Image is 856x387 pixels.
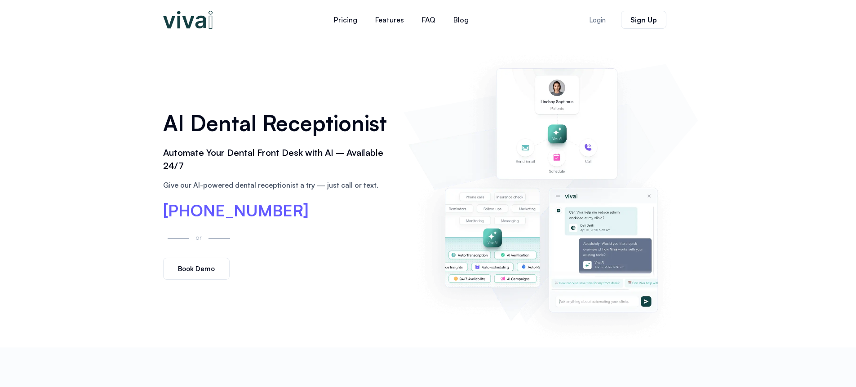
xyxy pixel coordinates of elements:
a: Login [578,11,616,29]
span: Sign Up [630,16,657,23]
p: Give our AI-powered dental receptionist a try — just call or text. [163,180,395,190]
span: Login [589,17,606,23]
span: Book Demo [178,265,215,272]
a: Blog [444,9,478,31]
a: Pricing [325,9,366,31]
a: FAQ [413,9,444,31]
a: Features [366,9,413,31]
nav: Menu [271,9,532,31]
a: [PHONE_NUMBER] [163,202,309,219]
a: Book Demo [163,258,230,280]
a: Sign Up [621,11,666,29]
p: or [193,232,204,242]
h1: AI Dental Receptionist [163,107,395,139]
img: AI dental receptionist dashboard – virtual receptionist dental office [408,48,693,339]
h2: Automate Your Dental Front Desk with AI – Available 24/7 [163,146,395,172]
